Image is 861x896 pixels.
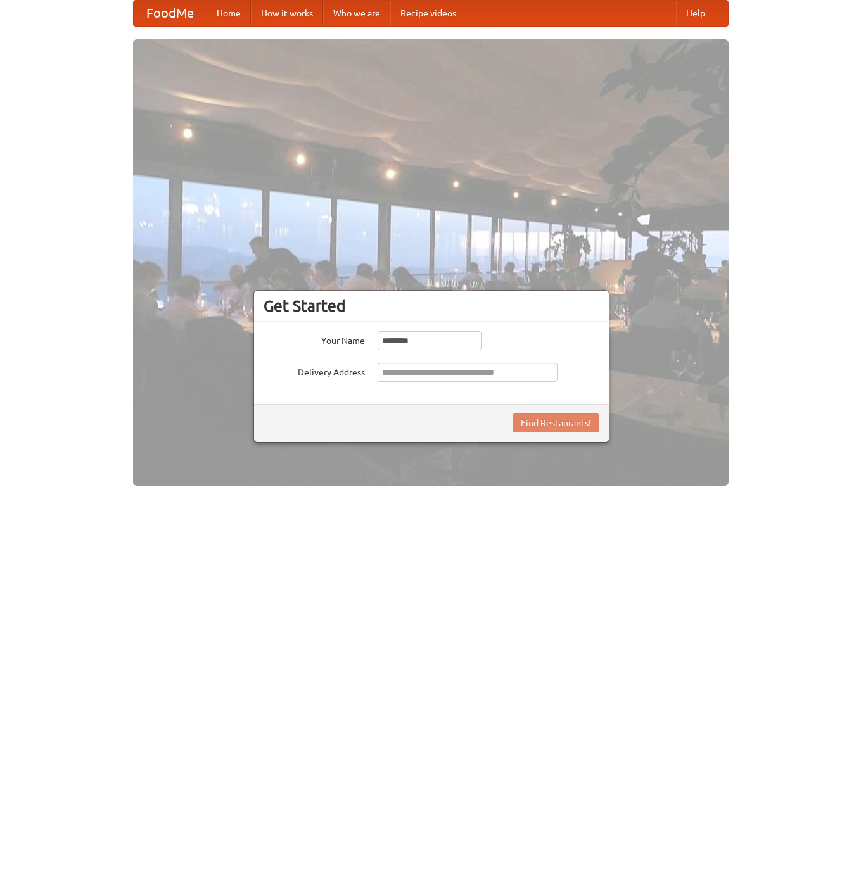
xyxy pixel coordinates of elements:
[264,296,599,315] h3: Get Started
[513,413,599,432] button: Find Restaurants!
[134,1,207,26] a: FoodMe
[390,1,466,26] a: Recipe videos
[207,1,251,26] a: Home
[264,363,365,379] label: Delivery Address
[264,331,365,347] label: Your Name
[251,1,323,26] a: How it works
[323,1,390,26] a: Who we are
[676,1,715,26] a: Help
